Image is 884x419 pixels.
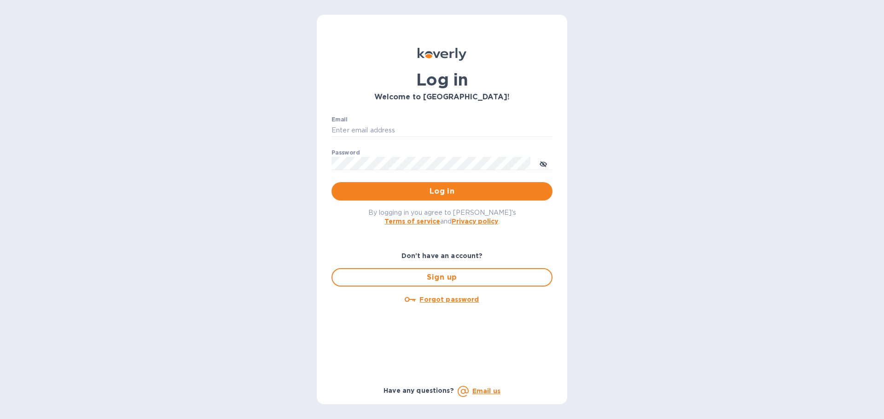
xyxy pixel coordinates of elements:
[368,209,516,225] span: By logging in you agree to [PERSON_NAME]'s and .
[331,93,552,102] h3: Welcome to [GEOGRAPHIC_DATA]!
[419,296,479,303] u: Forgot password
[401,252,483,259] b: Don't have an account?
[534,154,552,172] button: toggle password visibility
[472,387,500,395] a: Email us
[331,268,552,287] button: Sign up
[331,124,552,138] input: Enter email address
[340,272,544,283] span: Sign up
[331,182,552,201] button: Log in
[331,117,348,122] label: Email
[452,218,498,225] a: Privacy policy
[418,48,466,61] img: Koverly
[331,70,552,89] h1: Log in
[384,218,440,225] a: Terms of service
[339,186,545,197] span: Log in
[331,150,360,155] label: Password
[384,387,454,394] b: Have any questions?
